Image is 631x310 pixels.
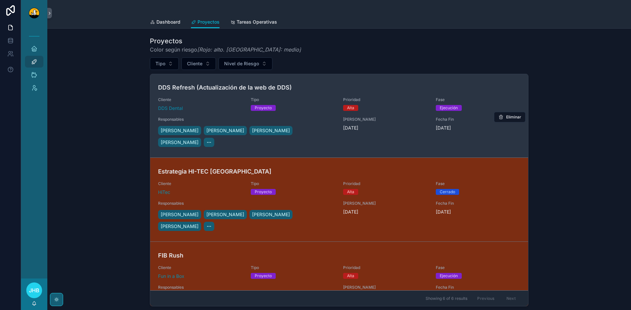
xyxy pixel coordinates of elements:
[187,60,202,67] span: Cliente
[506,114,521,120] span: Eliminar
[21,26,47,102] div: scrollable content
[158,285,335,290] span: Responsables
[161,223,199,230] span: [PERSON_NAME]
[436,117,521,122] span: Fecha Fin
[158,181,243,186] span: Cliente
[347,273,354,279] div: Alta
[436,201,521,206] span: Fecha Fin
[343,265,428,270] span: Prioridad
[347,189,354,195] div: Alta
[158,251,520,260] h4: FIB Rush
[255,105,272,111] div: Proyecto
[158,105,183,112] a: DDS Dental
[161,211,199,218] span: [PERSON_NAME]
[343,97,428,102] span: Prioridad
[255,189,272,195] div: Proyecto
[158,167,520,176] h4: Estrategia HI-TEC [GEOGRAPHIC_DATA]
[206,127,244,134] span: [PERSON_NAME]
[252,211,290,218] span: [PERSON_NAME]
[204,210,247,219] a: [PERSON_NAME]
[150,46,301,53] span: Color según riesgo
[224,60,259,67] span: Nivel de Riesgo
[158,210,201,219] a: [PERSON_NAME]
[198,19,220,25] span: Proyectos
[436,181,521,186] span: Fase
[249,126,292,135] a: [PERSON_NAME]
[436,209,521,215] span: [DATE]
[436,265,521,270] span: Fase
[436,97,521,102] span: Fase
[158,83,520,92] h4: DDS Refresh (Actualización de la web de DDS)
[158,138,201,147] a: [PERSON_NAME]
[494,112,526,122] button: Eliminar
[161,127,199,134] span: [PERSON_NAME]
[343,125,428,131] span: [DATE]
[191,16,220,29] a: Proyectos
[150,16,180,29] a: Dashboard
[251,97,336,102] span: Tipo
[255,273,272,279] div: Proyecto
[158,117,335,122] span: Responsables
[249,210,292,219] a: [PERSON_NAME]
[343,209,428,215] span: [DATE]
[155,60,165,67] span: Tipo
[436,125,521,131] span: [DATE]
[181,57,216,70] button: Select Button
[158,201,335,206] span: Responsables
[156,19,180,25] span: Dashboard
[204,126,247,135] a: [PERSON_NAME]
[158,97,243,102] span: Cliente
[161,139,199,146] span: [PERSON_NAME]
[343,285,428,290] span: [PERSON_NAME]
[197,46,301,53] em: [Rojo: alto. [GEOGRAPHIC_DATA]: medio]
[440,105,458,111] div: Ejecución
[219,57,272,70] button: Select Button
[436,285,521,290] span: Fecha Fin
[150,74,528,157] a: DDS Refresh (Actualización de la web de DDS)ClienteDDS DentalTipoProyectoPrioridadAltaFaseEjecuci...
[440,273,458,279] div: Ejecución
[426,296,467,301] span: Showing 6 of 6 results
[237,19,277,25] span: Tareas Operativas
[29,286,39,294] span: JHB
[343,181,428,186] span: Prioridad
[343,201,428,206] span: [PERSON_NAME]
[150,36,301,46] h1: Proyectos
[158,126,201,135] a: [PERSON_NAME]
[440,189,455,195] div: Cerrado
[230,16,277,29] a: Tareas Operativas
[347,105,354,111] div: Alta
[251,265,336,270] span: Tipo
[343,117,428,122] span: [PERSON_NAME]
[251,181,336,186] span: Tipo
[150,57,179,70] button: Select Button
[158,189,170,196] a: HiTec
[29,8,39,18] img: App logo
[158,273,184,279] a: Fun in a Box
[206,211,244,218] span: [PERSON_NAME]
[158,222,201,231] a: [PERSON_NAME]
[158,265,243,270] span: Cliente
[252,127,290,134] span: [PERSON_NAME]
[150,157,528,241] a: Estrategia HI-TEC [GEOGRAPHIC_DATA]ClienteHiTecTipoProyectoPrioridadAltaFaseCerradoResponsables[P...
